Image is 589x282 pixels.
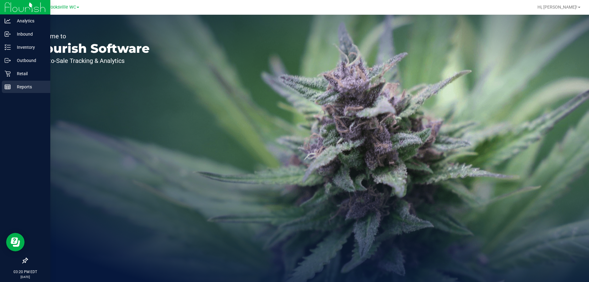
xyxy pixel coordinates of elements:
[46,5,76,10] span: Brooksville WC
[3,269,48,275] p: 03:20 PM EDT
[6,233,25,251] iframe: Resource center
[5,57,11,64] inline-svg: Outbound
[11,44,48,51] p: Inventory
[11,70,48,77] p: Retail
[5,71,11,77] inline-svg: Retail
[5,84,11,90] inline-svg: Reports
[537,5,577,10] span: Hi, [PERSON_NAME]!
[33,42,150,55] p: Flourish Software
[11,30,48,38] p: Inbound
[3,275,48,279] p: [DATE]
[11,57,48,64] p: Outbound
[11,17,48,25] p: Analytics
[5,44,11,50] inline-svg: Inventory
[33,58,150,64] p: Seed-to-Sale Tracking & Analytics
[5,18,11,24] inline-svg: Analytics
[11,83,48,91] p: Reports
[33,33,150,39] p: Welcome to
[5,31,11,37] inline-svg: Inbound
